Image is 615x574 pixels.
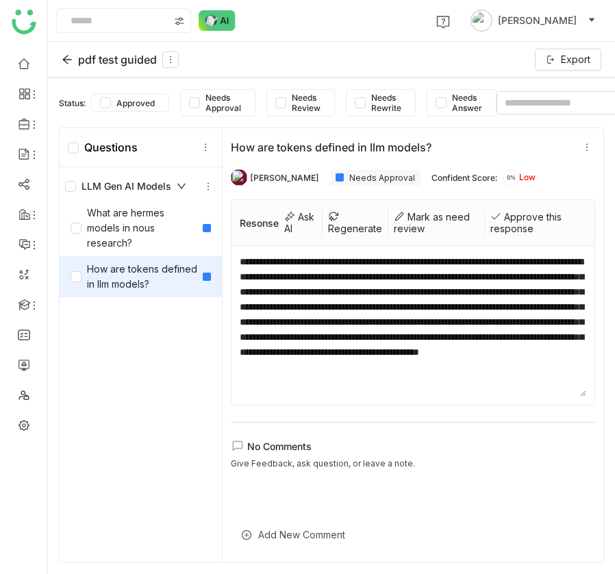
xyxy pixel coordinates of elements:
[279,208,322,237] div: Ask AI
[231,140,573,154] div: How are tokens defined in llm models?
[250,173,319,183] div: [PERSON_NAME]
[71,205,197,251] div: What are hermes models in nous research?
[231,439,244,453] img: lms-comment.svg
[174,16,185,27] img: search-type.svg
[231,169,247,186] img: 614311cd187b40350527aed2
[561,52,590,67] span: Export
[447,92,488,113] span: Needs Answer
[231,457,415,471] div: Give Feedback, ask question, or leave a note.
[247,440,312,452] span: No Comments
[240,217,279,229] div: Resonse
[65,179,186,194] div: LLM Gen AI Models
[200,92,247,113] span: Needs Approval
[503,169,536,186] div: Low
[388,208,485,237] div: Mark as need review
[231,518,595,551] div: Add New Comment
[366,92,407,113] span: Needs Rewrite
[286,92,326,113] span: Needs Review
[503,175,519,180] span: 0%
[199,10,236,31] img: ask-buddy-normal.svg
[111,98,160,108] span: Approved
[59,98,86,108] div: Status:
[436,15,450,29] img: help.svg
[535,49,601,71] button: Export
[498,13,577,28] span: [PERSON_NAME]
[431,173,497,183] div: Confident Score:
[485,208,586,237] div: Approve this response
[330,170,421,186] div: Needs Approval
[468,10,599,32] button: [PERSON_NAME]
[71,262,197,292] div: How are tokens defined in llm models?
[68,140,138,154] div: Questions
[60,173,222,200] div: LLM Gen AI Models
[323,208,388,237] div: Regenerate
[12,10,36,34] img: logo
[470,10,492,32] img: avatar
[62,51,179,68] div: pdf test guided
